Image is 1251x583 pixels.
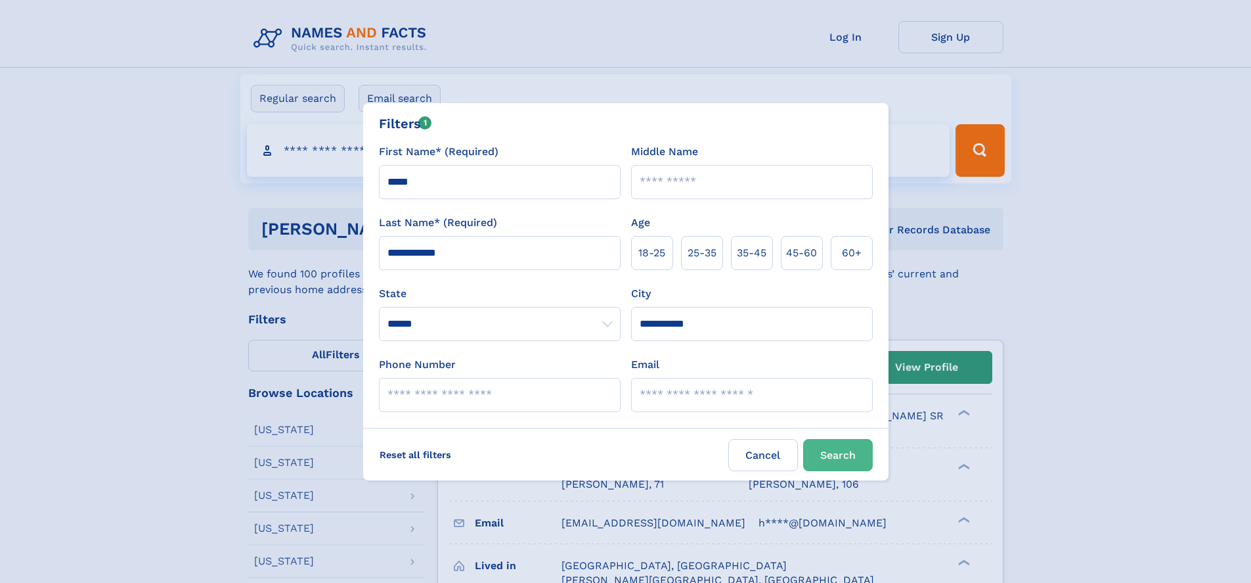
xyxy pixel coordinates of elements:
[786,245,817,261] span: 45‑60
[631,286,651,302] label: City
[631,357,659,373] label: Email
[631,215,650,231] label: Age
[379,144,498,160] label: First Name* (Required)
[737,245,766,261] span: 35‑45
[688,245,716,261] span: 25‑35
[379,357,456,373] label: Phone Number
[371,439,460,471] label: Reset all filters
[728,439,798,471] label: Cancel
[379,114,432,133] div: Filters
[379,286,621,302] label: State
[631,144,698,160] label: Middle Name
[379,215,497,231] label: Last Name* (Required)
[842,245,862,261] span: 60+
[638,245,665,261] span: 18‑25
[803,439,873,471] button: Search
